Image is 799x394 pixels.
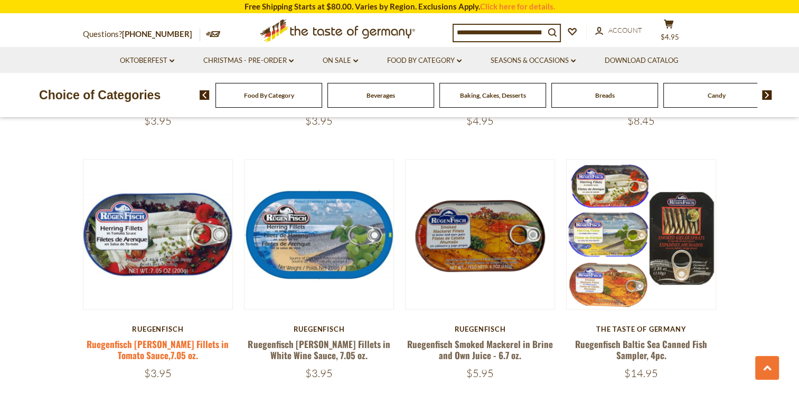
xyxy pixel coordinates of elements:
a: Download Catalog [605,55,679,67]
a: Baking, Cakes, Desserts [460,91,526,99]
span: Account [608,26,642,34]
img: Ruegenfisch Smoked Mackerel in Brine and Own Juice - 6.7 oz. [406,160,555,309]
a: Oktoberfest [120,55,174,67]
span: $4.95 [661,33,679,41]
a: Christmas - PRE-ORDER [203,55,294,67]
a: Candy [708,91,726,99]
a: Click here for details. [480,2,555,11]
a: Food By Category [244,91,294,99]
img: next arrow [762,90,772,100]
span: $14.95 [624,367,658,380]
span: $3.95 [305,114,333,127]
img: Ruegenfisch Herring Fillets in White Wine Sauce, 7.05 oz. [245,160,394,309]
a: On Sale [323,55,358,67]
span: $4.95 [466,114,494,127]
span: $5.95 [466,367,494,380]
img: previous arrow [200,90,210,100]
div: The Taste of Germany [566,325,717,333]
a: Ruegenfisch Baltic Sea Canned Fish Sampler, 4pc. [575,337,707,362]
img: Ruegenfisch Baltic Sea Canned Fish Sampler, 4pc. [567,160,716,309]
a: Ruegenfisch [PERSON_NAME] Fillets in Tomato Sauce,7.05 oz. [87,337,229,362]
a: [PHONE_NUMBER] [122,29,192,39]
div: Ruegenfisch [405,325,556,333]
span: $8.45 [627,114,655,127]
div: Ruegenfisch [83,325,233,333]
a: Beverages [366,91,395,99]
a: Breads [595,91,615,99]
img: Ruegenfisch Herring Fillets in Tomato Sauce,7.05 oz. [83,160,233,309]
a: Food By Category [387,55,462,67]
span: $3.95 [305,367,333,380]
p: Questions? [83,27,200,41]
a: Seasons & Occasions [491,55,576,67]
span: $3.95 [144,367,172,380]
a: Ruegenfisch Smoked Mackerel in Brine and Own Juice - 6.7 oz. [407,337,553,362]
a: Account [595,25,642,36]
span: $3.95 [144,114,172,127]
div: Ruegenfisch [244,325,394,333]
a: Ruegenfisch [PERSON_NAME] Fillets in White Wine Sauce, 7.05 oz. [248,337,390,362]
button: $4.95 [653,19,685,45]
